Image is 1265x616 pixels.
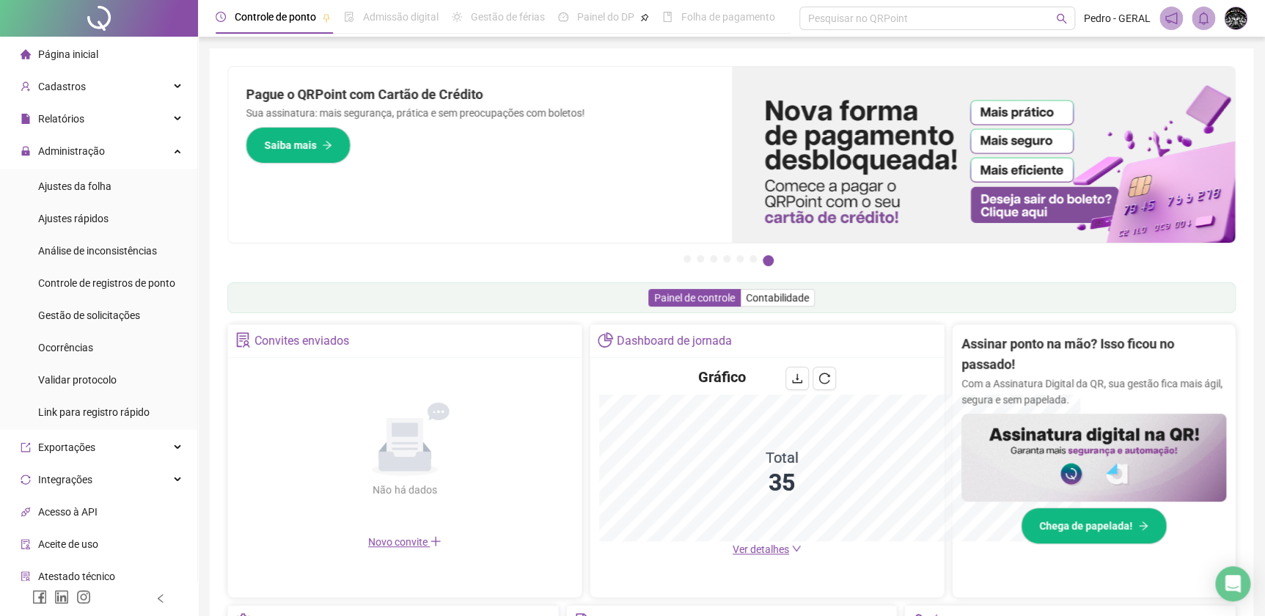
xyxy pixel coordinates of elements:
[38,474,92,485] span: Integrações
[681,11,775,23] span: Folha de pagamento
[654,292,735,304] span: Painel de controle
[683,255,691,263] button: 1
[791,373,803,384] span: download
[1138,521,1148,531] span: arrow-right
[38,277,175,289] span: Controle de registros de ponto
[21,114,31,124] span: file
[471,11,545,23] span: Gestão de férias
[38,506,98,518] span: Acesso à API
[21,49,31,59] span: home
[558,12,568,22] span: dashboard
[21,81,31,92] span: user-add
[1165,12,1178,25] span: notification
[322,13,331,22] span: pushpin
[368,536,441,548] span: Novo convite
[577,11,634,23] span: Painel do DP
[662,12,672,22] span: book
[235,332,251,348] span: solution
[749,255,757,263] button: 6
[235,11,316,23] span: Controle de ponto
[598,332,613,348] span: pie-chart
[38,81,86,92] span: Cadastros
[38,145,105,157] span: Administração
[54,590,69,604] span: linkedin
[1084,10,1151,26] span: Pedro - GERAL
[38,213,109,224] span: Ajustes rápidos
[21,442,31,452] span: export
[697,255,704,263] button: 2
[617,329,732,353] div: Dashboard de jornada
[32,590,47,604] span: facebook
[1215,566,1250,601] div: Open Intercom Messenger
[1225,7,1247,29] img: 61831
[38,374,117,386] span: Validar protocolo
[763,255,774,266] button: 7
[21,539,31,549] span: audit
[322,140,332,150] span: arrow-right
[38,538,98,550] span: Aceite de uso
[21,507,31,517] span: api
[1056,13,1067,24] span: search
[791,543,802,554] span: down
[38,245,157,257] span: Análise de inconsistências
[818,373,830,384] span: reload
[38,180,111,192] span: Ajustes da folha
[254,329,349,353] div: Convites enviados
[38,113,84,125] span: Relatórios
[38,406,150,418] span: Link para registro rápido
[21,571,31,582] span: solution
[961,375,1226,408] p: Com a Assinatura Digital da QR, sua gestão fica mais ágil, segura e sem papelada.
[746,292,809,304] span: Contabilidade
[38,342,93,353] span: Ocorrências
[733,543,789,555] span: Ver detalhes
[452,12,462,22] span: sun
[1021,507,1167,544] button: Chega de papelada!
[337,482,472,498] div: Não há dados
[640,13,649,22] span: pushpin
[38,571,115,582] span: Atestado técnico
[38,441,95,453] span: Exportações
[38,309,140,321] span: Gestão de solicitações
[76,590,91,604] span: instagram
[961,334,1226,375] h2: Assinar ponto na mão? Isso ficou no passado!
[264,137,316,153] span: Saiba mais
[733,543,802,555] a: Ver detalhes down
[961,414,1226,502] img: banner%2F02c71560-61a6-44d4-94b9-c8ab97240462.png
[697,367,745,387] h4: Gráfico
[1197,12,1210,25] span: bell
[710,255,717,263] button: 3
[155,593,166,604] span: left
[246,84,714,105] h2: Pague o QRPoint com Cartão de Crédito
[246,105,714,121] p: Sua assinatura: mais segurança, prática e sem preocupações com boletos!
[216,12,226,22] span: clock-circle
[246,127,351,164] button: Saiba mais
[430,535,441,547] span: plus
[344,12,354,22] span: file-done
[21,474,31,485] span: sync
[21,146,31,156] span: lock
[723,255,730,263] button: 4
[38,48,98,60] span: Página inicial
[736,255,744,263] button: 5
[363,11,439,23] span: Admissão digital
[1039,518,1132,534] span: Chega de papelada!
[732,67,1236,243] img: banner%2F096dab35-e1a4-4d07-87c2-cf089f3812bf.png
